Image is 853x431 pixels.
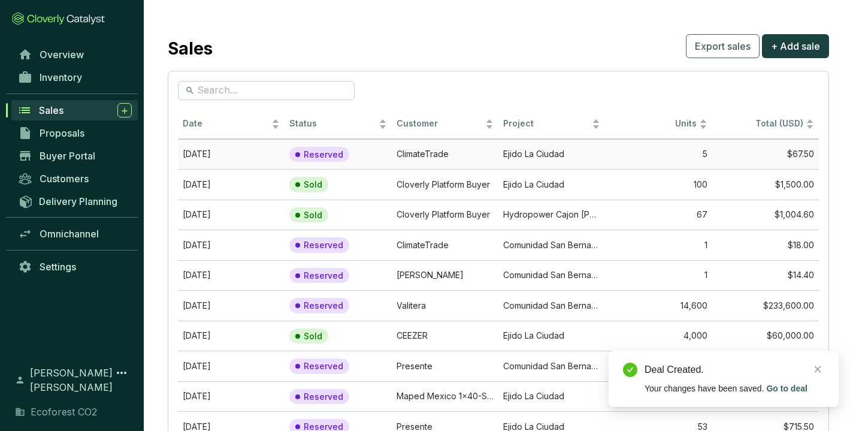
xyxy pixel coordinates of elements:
p: Sold [304,179,322,190]
p: Reserved [304,361,343,372]
a: Settings [12,257,138,277]
th: Customer [392,110,498,139]
td: Hydropower Cajon de Peña [498,200,605,230]
span: Settings [40,261,76,273]
td: Maped Mexico 1x40-SSI1728525 [392,381,498,412]
td: 100 [605,169,712,200]
td: Apr 28 2025 [178,351,285,381]
td: 14,600 [605,290,712,321]
td: 5 [605,139,712,170]
span: Overview [40,49,84,61]
button: + Add sale [762,34,829,58]
td: $67.50 [712,139,819,170]
td: 67 [605,200,712,230]
p: Reserved [304,300,343,311]
a: Buyer Portal [12,146,138,166]
p: Reserved [304,270,343,281]
td: Comunidad San Bernardino de Milpillas Chico [498,290,605,321]
td: Ejido La Ciudad [498,381,605,412]
p: Reserved [304,149,343,160]
span: Project [503,118,589,129]
td: Ejido La Ciudad [498,169,605,200]
td: 4,000 [605,321,712,351]
a: Delivery Planning [12,191,138,211]
td: Apr 28 2025 [178,381,285,412]
td: Cloverly Platform Buyer [392,169,498,200]
td: ClimateTrade [392,139,498,170]
td: 5 [605,381,712,412]
td: $60,000.00 [712,321,819,351]
th: Date [178,110,285,139]
span: Buyer Portal [40,150,95,162]
span: + Add sale [771,39,820,53]
span: Inventory [40,71,82,83]
td: $1,004.60 [712,200,819,230]
td: Presente [392,351,498,381]
input: Search... [197,84,337,97]
div: Your changes have been saved. [645,382,824,395]
td: Leah Carrillo [392,260,498,291]
td: CEEZER [392,321,498,351]
p: Reserved [304,240,343,251]
td: Jun 30 2025 [178,290,285,321]
a: Go to deal [766,384,807,393]
a: Overview [12,44,138,65]
a: Close [811,363,824,376]
td: $18.00 [712,230,819,260]
span: Customers [40,173,89,185]
a: Proposals [12,123,138,143]
td: Ejido La Ciudad [498,321,605,351]
span: Customer [397,118,483,129]
span: check-circle [623,363,637,377]
span: Export sales [695,39,751,53]
td: $1,500.00 [712,169,819,200]
th: Status [285,110,391,139]
span: Proposals [40,127,84,139]
a: Sales [11,100,138,120]
td: Jun 06 2025 [178,200,285,230]
a: Omnichannel [12,224,138,244]
th: Project [498,110,605,139]
td: $233,600.00 [712,290,819,321]
td: Comunidad San Bernardino de Milpillas Chico [498,230,605,260]
span: close [813,365,822,373]
span: Total (USD) [755,118,803,128]
a: Inventory [12,67,138,88]
span: [PERSON_NAME] [PERSON_NAME] [30,366,114,394]
div: Deal Created. [645,363,824,377]
td: Valitera [392,290,498,321]
td: Apr 02 2025 [178,169,285,200]
p: Sold [304,210,322,221]
td: Comunidad San Bernardino de Milpillas Chico [498,260,605,291]
span: Sales [39,104,63,116]
td: Cloverly Platform Buyer [392,200,498,230]
h2: Sales [168,36,213,61]
p: Reserved [304,391,343,402]
span: Ecoforest CO2 [31,405,97,419]
span: Units [610,118,696,129]
td: Jun 12 2025 [178,230,285,260]
span: Delivery Planning [39,195,117,207]
button: Export sales [686,34,760,58]
span: Date [183,118,269,129]
td: Comunidad San Bernardino de Milpillas Chico [498,351,605,381]
td: ClimateTrade [392,230,498,260]
td: Dec 18 2024 [178,321,285,351]
a: Customers [12,168,138,189]
td: $14.40 [712,260,819,291]
span: Omnichannel [40,228,99,240]
td: 5 [605,351,712,381]
td: Ejido La Ciudad [498,139,605,170]
p: Sold [304,331,322,342]
td: 1 [605,230,712,260]
td: 1 [605,260,712,291]
td: Jun 06 2025 [178,260,285,291]
td: Jul 28 2025 [178,139,285,170]
th: Units [605,110,712,139]
span: Status [289,118,376,129]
